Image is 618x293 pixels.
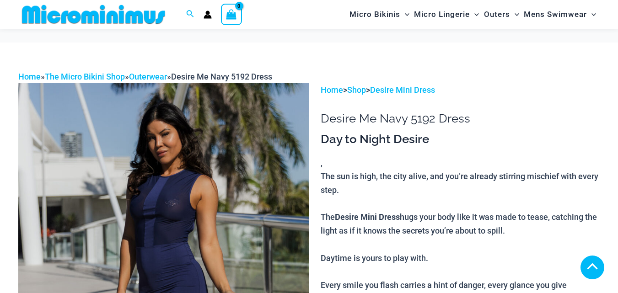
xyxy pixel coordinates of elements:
[347,85,366,95] a: Shop
[45,72,125,81] a: The Micro Bikini Shop
[321,132,600,147] h3: Day to Night Desire
[321,83,600,97] p: > >
[587,3,596,26] span: Menu Toggle
[171,72,272,81] span: Desire Me Navy 5192 Dress
[510,3,519,26] span: Menu Toggle
[347,3,412,26] a: Micro BikinisMenu ToggleMenu Toggle
[521,3,598,26] a: Mens SwimwearMenu ToggleMenu Toggle
[18,72,272,81] span: » » »
[414,3,470,26] span: Micro Lingerie
[482,3,521,26] a: OutersMenu ToggleMenu Toggle
[335,211,400,222] b: Desire Mini Dress
[412,3,481,26] a: Micro LingerieMenu ToggleMenu Toggle
[221,4,242,25] a: View Shopping Cart, empty
[524,3,587,26] span: Mens Swimwear
[346,1,600,27] nav: Site Navigation
[349,3,400,26] span: Micro Bikinis
[18,4,169,25] img: MM SHOP LOGO FLAT
[321,112,600,126] h1: Desire Me Navy 5192 Dress
[370,85,435,95] a: Desire Mini Dress
[400,3,409,26] span: Menu Toggle
[321,85,343,95] a: Home
[186,9,194,20] a: Search icon link
[484,3,510,26] span: Outers
[18,72,41,81] a: Home
[204,11,212,19] a: Account icon link
[129,72,167,81] a: Outerwear
[470,3,479,26] span: Menu Toggle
